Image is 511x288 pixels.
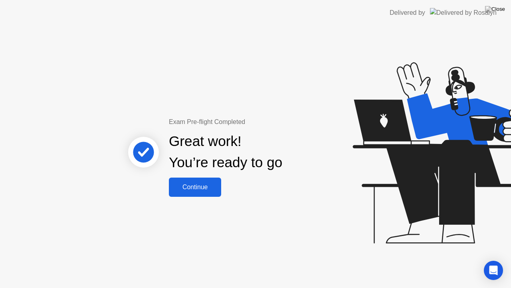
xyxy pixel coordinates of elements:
div: Exam Pre-flight Completed [169,117,334,127]
button: Continue [169,178,221,197]
div: Delivered by [390,8,425,18]
div: Great work! You’re ready to go [169,131,282,173]
div: Open Intercom Messenger [484,261,503,280]
img: Close [485,6,505,12]
div: Continue [171,184,219,191]
img: Delivered by Rosalyn [430,8,497,17]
